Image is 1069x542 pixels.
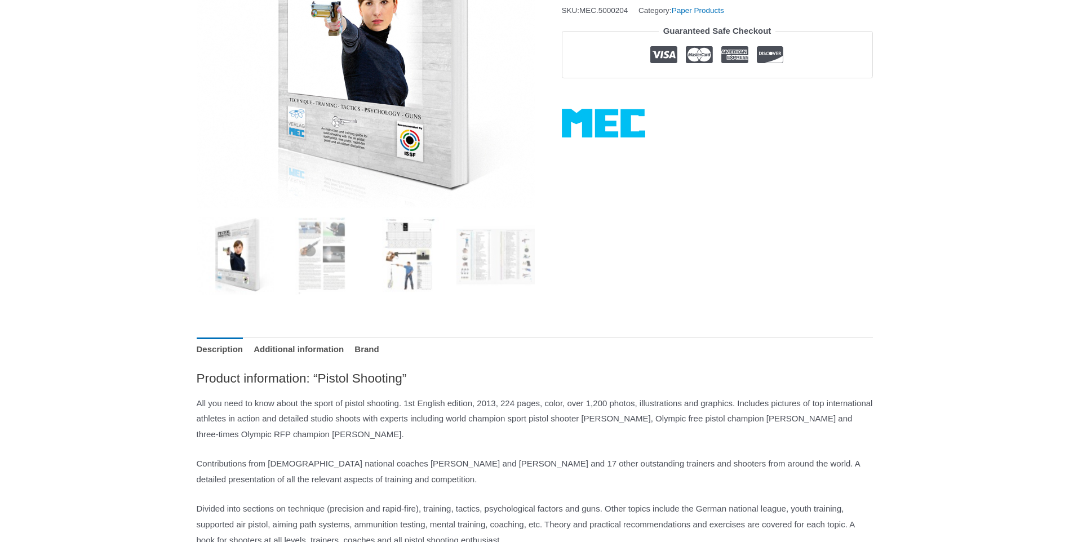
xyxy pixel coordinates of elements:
[283,217,361,295] img: Book - Pistol Shooting - Image 2
[370,217,448,295] img: Book - Pistol Shooting - Image 3
[197,217,275,295] img: Book - Pistol Shooting
[197,456,873,487] p: Contributions from [DEMOGRAPHIC_DATA] national coaches [PERSON_NAME] and [PERSON_NAME] and 17 oth...
[354,337,379,362] a: Brand
[659,23,776,39] legend: Guaranteed Safe Checkout
[456,217,535,295] img: Book - Pistol Shooting - Image 4
[579,6,628,15] span: MEC.5000204
[562,109,645,137] a: MEC
[638,3,724,17] span: Category:
[562,87,873,100] iframe: Customer reviews powered by Trustpilot
[197,396,873,443] p: All you need to know about the sport of pistol shooting. 1st English edition, 2013, 224 pages, co...
[562,3,628,17] span: SKU:
[197,370,873,386] h2: Product information: “Pistol Shooting”
[672,6,724,15] a: Paper Products
[197,337,243,362] a: Description
[254,337,344,362] a: Additional information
